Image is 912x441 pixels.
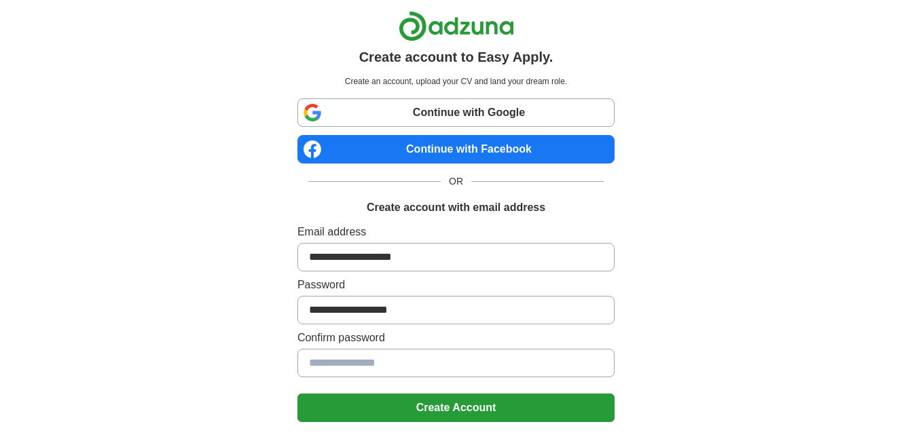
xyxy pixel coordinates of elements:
span: OR [441,174,471,189]
h1: Create account with email address [367,199,545,216]
label: Confirm password [297,330,615,346]
button: Create Account [297,394,615,422]
img: Adzuna logo [399,11,514,41]
a: Continue with Facebook [297,135,615,164]
label: Email address [297,224,615,240]
a: Continue with Google [297,98,615,127]
p: Create an account, upload your CV and land your dream role. [300,75,612,88]
label: Password [297,277,615,293]
h1: Create account to Easy Apply. [359,47,553,67]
